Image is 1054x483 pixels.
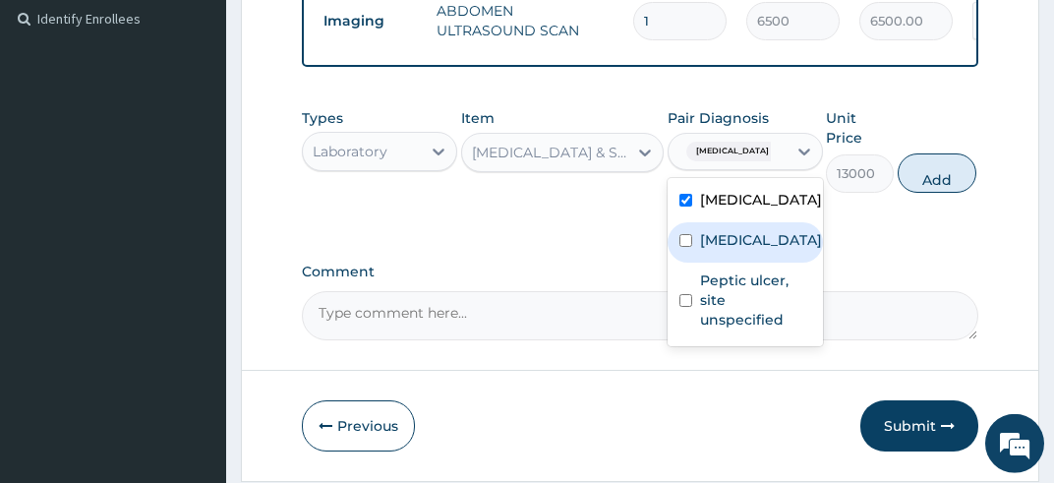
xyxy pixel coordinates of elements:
div: Laboratory [313,142,387,161]
button: Submit [860,400,978,452]
label: Item [461,108,495,128]
label: Pair Diagnosis [668,108,769,128]
label: [MEDICAL_DATA] [700,190,822,210]
div: [MEDICAL_DATA] & SENSITIVITY [472,143,630,162]
span: We're online! [114,127,271,326]
button: Previous [302,400,415,452]
button: Add [898,153,976,193]
div: Minimize live chat window [322,10,370,57]
label: [MEDICAL_DATA] [700,230,822,250]
label: Peptic ulcer, site unspecified [700,271,811,330]
label: Unit Price [826,108,894,148]
textarea: Type your message and hit 'Enter' [10,295,375,364]
td: Imaging [314,3,427,39]
label: Types [302,110,343,127]
img: d_794563401_company_1708531726252_794563401 [36,98,80,148]
span: [MEDICAL_DATA] [686,142,779,161]
div: Chat with us now [102,110,330,136]
label: Comment [302,264,979,280]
